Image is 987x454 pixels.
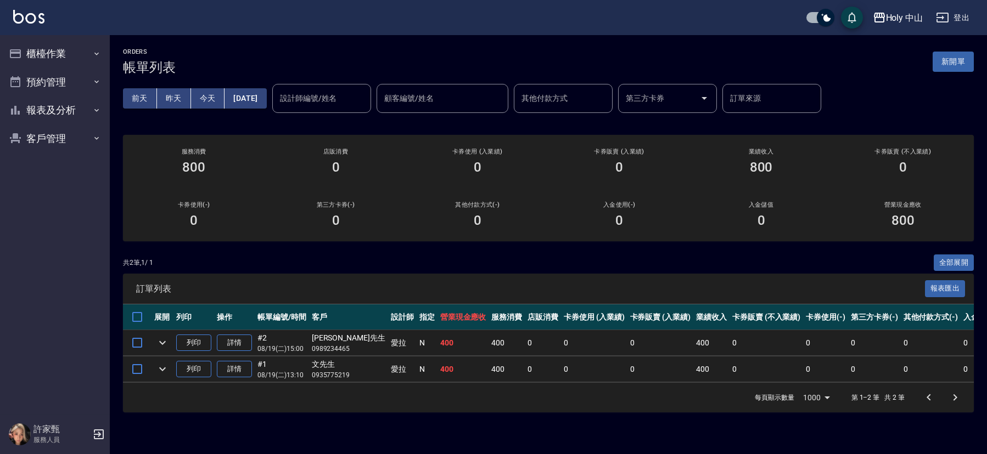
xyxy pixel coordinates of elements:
td: 0 [561,330,627,356]
p: 08/19 (二) 13:10 [257,370,306,380]
h3: 0 [758,213,765,228]
div: [PERSON_NAME]先生 [312,332,385,344]
h3: 800 [891,213,915,228]
td: 0 [627,330,694,356]
button: 預約管理 [4,68,105,97]
button: 登出 [932,8,974,28]
p: 0989234465 [312,344,385,354]
h3: 0 [332,213,340,228]
td: 0 [525,356,561,382]
td: #2 [255,330,309,356]
h2: 卡券使用(-) [136,201,251,208]
h3: 0 [190,213,198,228]
button: 客戶管理 [4,124,105,153]
th: 營業現金應收 [438,304,489,330]
td: #1 [255,356,309,382]
td: 愛拉 [388,356,417,382]
th: 第三方卡券(-) [848,304,901,330]
th: 卡券使用 (入業績) [561,304,627,330]
th: 帳單編號/時間 [255,304,309,330]
p: 0935775219 [312,370,385,380]
td: 400 [438,330,489,356]
h2: 入金儲值 [703,201,818,208]
button: 櫃檯作業 [4,39,105,68]
td: 0 [848,356,901,382]
h2: 第三方卡券(-) [278,201,393,208]
h2: ORDERS [123,48,176,55]
h3: 0 [615,213,623,228]
th: 設計師 [388,304,417,330]
h2: 店販消費 [278,148,393,155]
h3: 0 [474,213,481,228]
h5: 許家甄 [33,424,89,435]
button: 報表匯出 [925,280,966,297]
a: 詳情 [217,334,252,351]
h3: 服務消費 [136,148,251,155]
h3: 0 [474,160,481,175]
p: 共 2 筆, 1 / 1 [123,258,153,268]
div: Holy 中山 [886,11,923,25]
span: 訂單列表 [136,283,925,294]
td: 0 [525,330,561,356]
button: [DATE] [225,88,266,109]
td: 0 [901,330,961,356]
button: save [841,7,863,29]
th: 操作 [214,304,255,330]
button: Holy 中山 [868,7,928,29]
td: N [417,356,438,382]
th: 卡券販賣 (不入業績) [730,304,803,330]
td: 400 [489,330,525,356]
button: 前天 [123,88,157,109]
td: 400 [438,356,489,382]
div: 文先生 [312,359,385,370]
td: 0 [803,356,848,382]
button: 全部展開 [934,254,974,271]
td: 0 [848,330,901,356]
a: 詳情 [217,361,252,378]
div: 1000 [799,383,834,412]
h3: 0 [899,160,907,175]
p: 08/19 (二) 15:00 [257,344,306,354]
button: 今天 [191,88,225,109]
th: 指定 [417,304,438,330]
td: 0 [627,356,694,382]
th: 卡券使用(-) [803,304,848,330]
th: 服務消費 [489,304,525,330]
img: Logo [13,10,44,24]
img: Person [9,423,31,445]
h3: 800 [750,160,773,175]
p: 每頁顯示數量 [755,393,794,402]
button: 新開單 [933,52,974,72]
td: 400 [693,330,730,356]
button: 昨天 [157,88,191,109]
h2: 卡券販賣 (不入業績) [845,148,961,155]
th: 卡券販賣 (入業績) [627,304,694,330]
button: expand row [154,334,171,351]
td: 0 [901,356,961,382]
h2: 其他付款方式(-) [420,201,535,208]
h2: 業績收入 [703,148,818,155]
a: 新開單 [933,56,974,66]
th: 客戶 [309,304,388,330]
h2: 卡券使用 (入業績) [420,148,535,155]
h3: 0 [615,160,623,175]
h3: 0 [332,160,340,175]
td: 0 [561,356,627,382]
th: 店販消費 [525,304,561,330]
p: 第 1–2 筆 共 2 筆 [851,393,905,402]
button: 列印 [176,334,211,351]
td: 0 [730,356,803,382]
button: 列印 [176,361,211,378]
h3: 帳單列表 [123,60,176,75]
td: N [417,330,438,356]
th: 業績收入 [693,304,730,330]
button: expand row [154,361,171,377]
a: 報表匯出 [925,283,966,293]
h2: 卡券販賣 (入業績) [562,148,677,155]
td: 400 [489,356,525,382]
button: 報表及分析 [4,96,105,124]
td: 0 [730,330,803,356]
p: 服務人員 [33,435,89,445]
h2: 營業現金應收 [845,201,961,208]
h3: 800 [182,160,205,175]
